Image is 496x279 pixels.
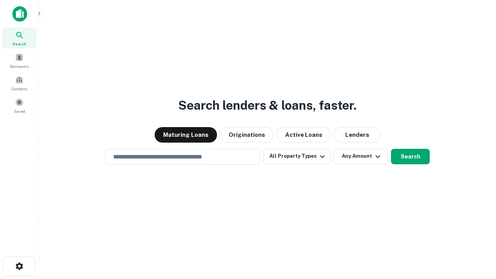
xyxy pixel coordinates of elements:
[12,41,26,47] span: Search
[334,149,388,164] button: Any Amount
[10,63,29,69] span: Borrowers
[457,217,496,254] iframe: Chat Widget
[2,95,36,116] a: Saved
[178,96,356,115] h3: Search lenders & loans, faster.
[391,149,430,164] button: Search
[2,28,36,48] a: Search
[263,149,331,164] button: All Property Types
[155,127,217,143] button: Maturing Loans
[220,127,274,143] button: Originations
[334,127,381,143] button: Lenders
[2,72,36,93] a: Contacts
[14,108,25,114] span: Saved
[2,50,36,71] a: Borrowers
[277,127,331,143] button: Active Loans
[12,86,27,92] span: Contacts
[12,6,27,22] img: capitalize-icon.png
